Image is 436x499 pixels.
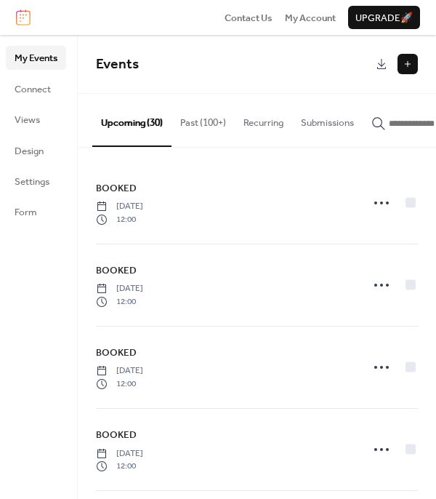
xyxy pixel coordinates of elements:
[235,94,292,145] button: Recurring
[96,200,143,213] span: [DATE]
[285,10,336,25] a: My Account
[6,77,66,100] a: Connect
[96,295,143,308] span: 12:00
[96,345,137,361] a: BOOKED
[16,9,31,25] img: logo
[96,378,143,391] span: 12:00
[92,94,171,146] button: Upcoming (30)
[15,205,37,220] span: Form
[6,169,66,193] a: Settings
[96,181,137,196] span: BOOKED
[355,11,413,25] span: Upgrade 🚀
[96,282,143,295] span: [DATE]
[15,144,44,159] span: Design
[96,460,143,473] span: 12:00
[6,139,66,162] a: Design
[15,113,40,127] span: Views
[96,428,137,442] span: BOOKED
[96,51,139,78] span: Events
[96,427,137,443] a: BOOKED
[6,108,66,131] a: Views
[15,82,51,97] span: Connect
[15,51,57,65] span: My Events
[225,11,272,25] span: Contact Us
[96,263,137,278] span: BOOKED
[171,94,235,145] button: Past (100+)
[225,10,272,25] a: Contact Us
[96,180,137,196] a: BOOKED
[348,6,420,29] button: Upgrade🚀
[15,175,49,189] span: Settings
[96,447,143,460] span: [DATE]
[96,213,143,226] span: 12:00
[96,263,137,279] a: BOOKED
[285,11,336,25] span: My Account
[292,94,363,145] button: Submissions
[6,46,66,69] a: My Events
[6,200,66,223] a: Form
[96,364,143,378] span: [DATE]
